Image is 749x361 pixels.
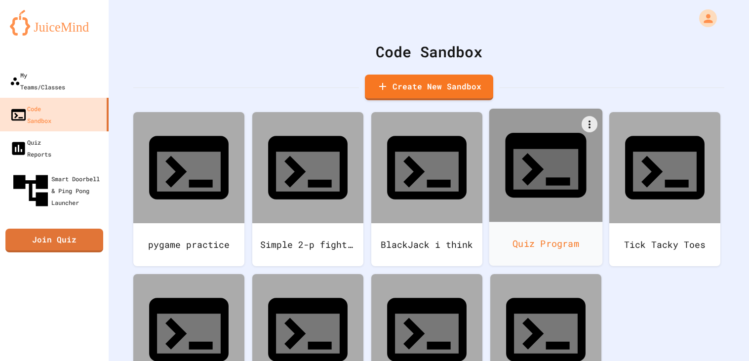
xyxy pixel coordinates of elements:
[5,229,103,252] a: Join Quiz
[10,136,51,160] div: Quiz Reports
[133,40,724,63] div: Code Sandbox
[365,75,493,100] a: Create New Sandbox
[10,103,51,126] div: Code Sandbox
[133,223,244,266] div: pygame practice
[252,112,363,266] a: Simple 2-p fighter
[10,10,99,36] img: logo-orange.svg
[371,223,482,266] div: BlackJack i think
[609,112,720,266] a: Tick Tacky Toes
[689,7,719,30] div: My Account
[252,223,363,266] div: Simple 2-p fighter
[133,112,244,266] a: pygame practice
[371,112,482,266] a: BlackJack i think
[489,222,603,266] div: Quiz Program
[489,109,603,266] a: Quiz Program
[10,170,105,211] div: Smart Doorbell & Ping Pong Launcher
[10,69,65,93] div: My Teams/Classes
[609,223,720,266] div: Tick Tacky Toes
